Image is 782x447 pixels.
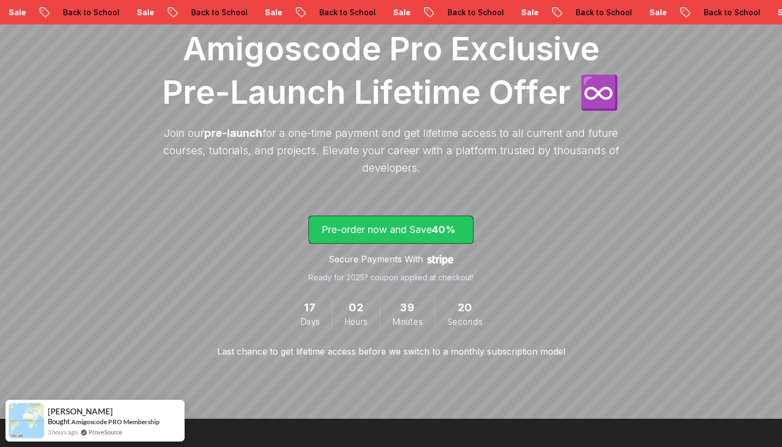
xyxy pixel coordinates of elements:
[541,7,615,18] p: Back to School
[157,124,625,177] p: Join our for a one-time payment and get lifetime access to all current and future courses, tutori...
[103,7,137,18] p: Sale
[447,316,482,328] span: Seconds
[344,316,368,328] span: Hours
[329,253,423,266] p: Secure Payments With
[217,345,565,358] p: Last chance to get lifetime access before we switch to a monthly subscription model
[285,7,359,18] p: Back to School
[48,427,78,437] span: 3 hours ago
[743,7,778,18] p: Sale
[400,299,414,316] span: 39 Minutes
[29,7,103,18] p: Back to School
[432,224,456,235] span: 40%
[9,403,44,438] img: provesource social proof notification image
[487,7,522,18] p: Sale
[48,417,70,426] span: Bought
[359,7,394,18] p: Sale
[204,127,262,140] span: pre-launch
[615,7,650,18] p: Sale
[308,272,474,283] p: Ready for 2025? coupon applied at checkout!
[670,7,743,18] p: Back to School
[413,7,487,18] p: Back to School
[71,418,160,426] a: Amigoscode PRO Membership
[457,299,471,316] span: 20 Seconds
[304,299,316,316] span: 17 Days
[308,216,474,283] a: lifetime-access
[300,316,319,328] span: Days
[157,27,625,114] h1: Amigoscode Pro Exclusive Pre-Launch Lifetime Offer ♾️
[157,7,231,18] p: Back to School
[321,222,461,237] p: Pre-order now and Save
[349,299,363,316] span: 2 Hours
[392,316,422,328] span: Minutes
[89,427,122,437] a: ProveSource
[48,407,113,416] span: [PERSON_NAME]
[231,7,266,18] p: Sale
